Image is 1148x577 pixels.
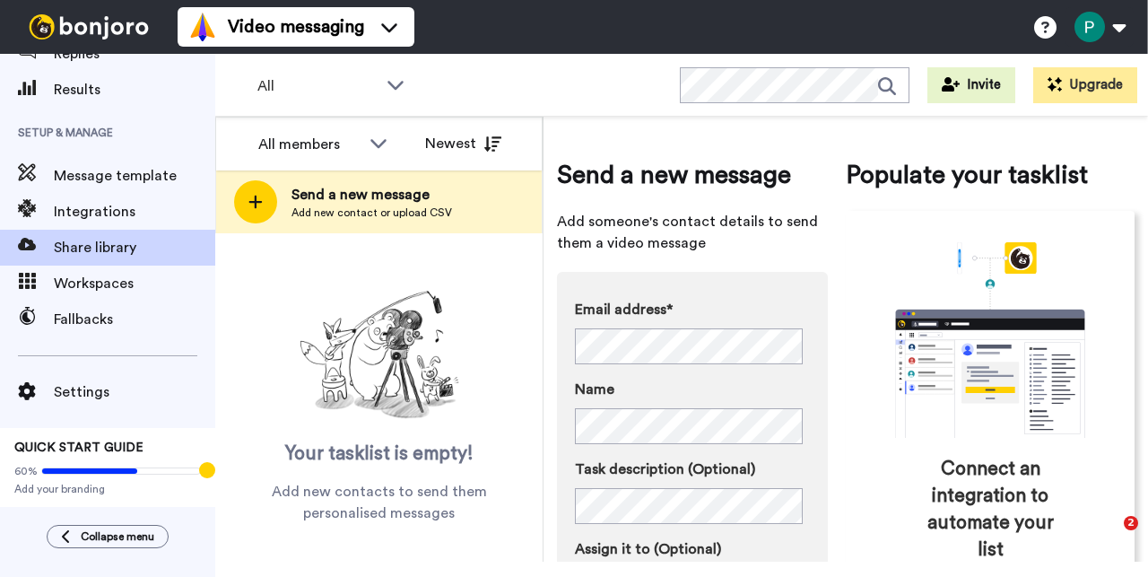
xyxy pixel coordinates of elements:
span: 2 [1124,516,1138,530]
span: Send a new message [291,184,452,205]
span: Video messaging [228,14,364,39]
label: Email address* [575,299,810,320]
span: Message template [54,165,215,187]
img: ready-set-action.png [290,284,469,427]
span: Share library [54,237,215,258]
button: Newest [412,126,515,162]
span: QUICK START GUIDE [14,441,143,454]
img: vm-color.svg [188,13,217,41]
button: Invite [927,67,1015,103]
span: Collapse menu [81,529,154,544]
span: Populate your tasklist [846,157,1135,193]
img: bj-logo-header-white.svg [22,14,156,39]
label: Task description (Optional) [575,459,810,480]
div: All members [258,134,361,155]
span: Add new contacts to send them personalised messages [242,481,516,524]
span: Replies [54,43,215,65]
div: Tooltip anchor [199,462,215,478]
button: Collapse menu [47,525,169,548]
span: Add your branding [14,482,201,496]
span: Connect an integration to automate your list [922,456,1058,564]
button: Upgrade [1033,67,1137,103]
span: Add someone's contact details to send them a video message [557,211,828,254]
iframe: Intercom live chat [1087,516,1130,559]
div: animation [856,242,1125,438]
span: Name [575,379,614,400]
span: Results [54,79,215,101]
span: Settings [54,381,215,403]
span: Your tasklist is empty! [285,441,474,468]
span: All [257,75,378,97]
span: 60% [14,464,38,478]
span: Workspaces [54,273,215,294]
span: Fallbacks [54,309,215,330]
span: Send a new message [557,157,828,193]
label: Assign it to (Optional) [575,538,810,560]
span: Integrations [54,201,215,223]
span: Add new contact or upload CSV [291,205,452,220]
